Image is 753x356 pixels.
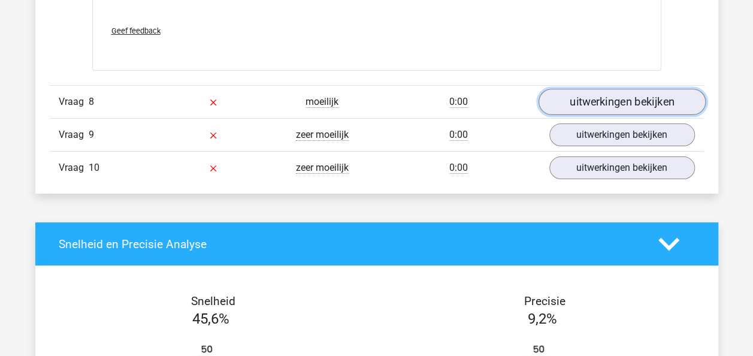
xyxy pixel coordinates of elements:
[89,96,94,107] span: 8
[538,89,705,115] a: uitwerkingen bekijken
[192,310,229,327] span: 45,6%
[449,96,468,108] span: 0:00
[111,26,161,35] span: Geef feedback
[391,294,700,308] h4: Precisie
[549,123,695,146] a: uitwerkingen bekijken
[296,162,349,174] span: zeer moeilijk
[549,156,695,179] a: uitwerkingen bekijken
[528,310,557,327] span: 9,2%
[59,128,89,142] span: Vraag
[89,129,94,140] span: 9
[296,129,349,141] span: zeer moeilijk
[59,237,640,251] h4: Snelheid en Precisie Analyse
[306,96,338,108] span: moeilijk
[59,161,89,175] span: Vraag
[449,162,468,174] span: 0:00
[89,162,99,173] span: 10
[449,129,468,141] span: 0:00
[59,95,89,109] span: Vraag
[59,294,368,308] h4: Snelheid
